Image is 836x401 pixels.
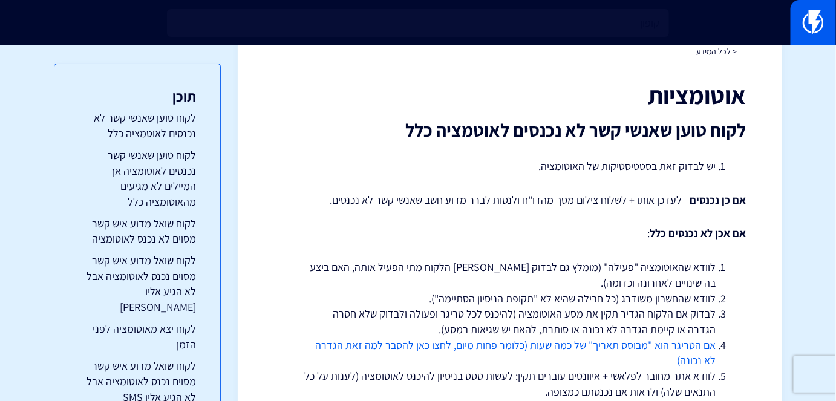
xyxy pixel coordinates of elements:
strong: אם כן נכנסים [690,193,746,207]
li: יש לבדוק זאת בסטטיסטיקות של האוטומציה. [304,158,716,174]
li: לוודא שהחשבון משודרג (כל חבילה שהיא לא "תקופת הניסיון הסתיימה"). [304,291,716,307]
input: חיפוש מהיר... [167,9,668,37]
h1: אוטומציות [274,82,746,108]
li: לבדוק אם הלקוח הגדיר תקין את מסע האוטומציה (להיכנס לכל טריגר ופעולה ולבדוק שלא חסרה הגדרה או קיימ... [304,306,716,337]
a: לקוח שואל מדוע איש קשר מסוים לא נכנס לאוטומציה [79,216,196,247]
strong: אם אכן לא נכנסים כלל [650,226,746,240]
a: לקוח שואל מדוע איש קשר מסוים נכנס לאוטומציה אבל לא הגיע אליו [PERSON_NAME] [79,253,196,315]
a: אם הטריגר הוא "מבוסס תאריך" של כמה שעות (כלומר פחות מיום, לחצו כאן להסבר למה זאת הגדרה לא נכונה) [315,338,716,368]
li: לוודא אתר מחובר לפלאשי + איוונטים עוברים תקין: לעשות טסט בניסיון להיכנס לאוטומציה (לענות על כל הת... [304,368,716,399]
a: לקוח טוען שאנשי קשר לא נכנסים לאוטמציה כלל [79,110,196,141]
a: לקוח טוען שאנשי קשר נכנסים לאוטומציה אך המיילים לא מגיעים מהאוטומציה כלל [79,148,196,210]
h3: תוכן [79,88,196,104]
a: לקוח יצא מאוטומציה לפני הזמן [79,321,196,352]
a: < לכל המידע [696,46,737,57]
p: – לעדכן אותו + לשלוח צילום מסך מהדו"ח ולנסות לברר מדוע חשב שאנשי קשר לא נכנסים. [274,192,746,208]
h2: לקוח טוען שאנשי קשר לא נכנסים לאוטמציה כלל [274,120,746,140]
p: : [274,226,746,241]
li: לוודא שהאוטומציה "פעילה" (מומלץ גם לבדוק [PERSON_NAME] הלקוח מתי הפעיל אותה, האם ביצע בה שינויים ... [304,259,716,290]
